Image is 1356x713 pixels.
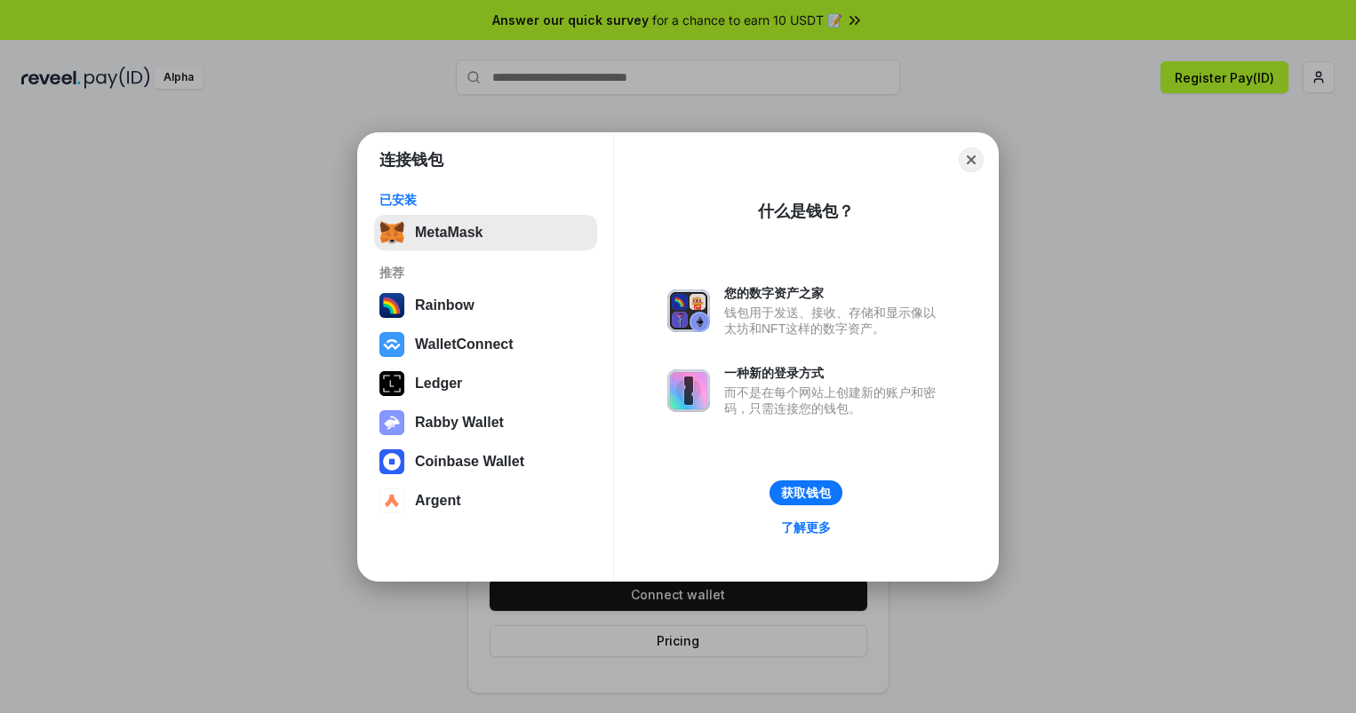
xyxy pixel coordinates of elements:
div: Argent [415,493,461,509]
div: MetaMask [415,225,483,241]
div: 一种新的登录方式 [724,365,945,381]
button: Rabby Wallet [374,405,597,440]
a: 了解更多 [770,516,842,539]
div: WalletConnect [415,337,514,353]
button: Argent [374,483,597,519]
img: svg+xml,%3Csvg%20width%3D%22120%22%20height%3D%22120%22%20viewBox%3D%220%200%20120%20120%22%20fil... [379,293,404,318]
img: svg+xml,%3Csvg%20width%3D%2228%22%20height%3D%2228%22%20viewBox%3D%220%200%2028%2028%22%20fill%3D... [379,449,404,474]
div: 而不是在每个网站上创建新的账户和密码，只需连接您的钱包。 [724,384,945,416]
div: 您的数字资产之家 [724,285,945,301]
div: Ledger [415,376,462,392]
div: 钱包用于发送、接收、存储和显示像以太坊和NFT这样的数字资产。 [724,305,945,337]
h1: 连接钱包 [379,149,443,170]
img: svg+xml,%3Csvg%20fill%3D%22none%22%20height%3D%2233%22%20viewBox%3D%220%200%2035%2033%22%20width%... [379,220,404,245]
img: svg+xml,%3Csvg%20xmlns%3D%22http%3A%2F%2Fwww.w3.org%2F2000%2Fsvg%22%20width%3D%2228%22%20height%3... [379,371,404,396]
button: Rainbow [374,288,597,323]
div: 推荐 [379,265,592,281]
div: Rainbow [415,297,475,313]
button: Close [959,147,984,172]
div: 了解更多 [781,519,831,535]
img: svg+xml,%3Csvg%20xmlns%3D%22http%3A%2F%2Fwww.w3.org%2F2000%2Fsvg%22%20fill%3D%22none%22%20viewBox... [379,410,404,435]
div: Rabby Wallet [415,415,504,431]
img: svg+xml,%3Csvg%20width%3D%2228%22%20height%3D%2228%22%20viewBox%3D%220%200%2028%2028%22%20fill%3D... [379,332,404,357]
img: svg+xml,%3Csvg%20width%3D%2228%22%20height%3D%2228%22%20viewBox%3D%220%200%2028%2028%22%20fill%3D... [379,488,404,513]
div: Coinbase Wallet [415,454,524,470]
div: 已安装 [379,192,592,208]
button: Ledger [374,366,597,401]
div: 获取钱包 [781,485,831,501]
button: MetaMask [374,215,597,250]
button: 获取钱包 [770,480,842,505]
img: svg+xml,%3Csvg%20xmlns%3D%22http%3A%2F%2Fwww.w3.org%2F2000%2Fsvg%22%20fill%3D%22none%22%20viewBox... [667,369,710,412]
div: 什么是钱包？ [758,201,854,222]
button: Coinbase Wallet [374,444,597,479]
img: svg+xml,%3Csvg%20xmlns%3D%22http%3A%2F%2Fwww.w3.org%2F2000%2Fsvg%22%20fill%3D%22none%22%20viewBox... [667,289,710,332]
button: WalletConnect [374,327,597,362]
